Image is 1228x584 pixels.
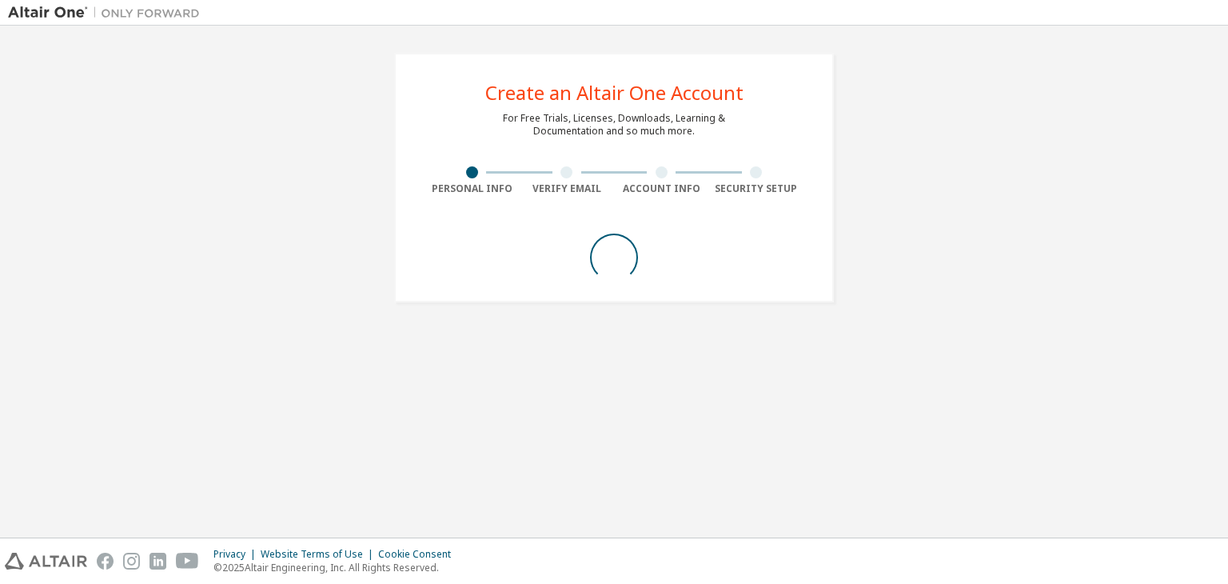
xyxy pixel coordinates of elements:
img: Altair One [8,5,208,21]
div: Privacy [213,548,261,561]
img: linkedin.svg [150,553,166,570]
img: altair_logo.svg [5,553,87,570]
div: For Free Trials, Licenses, Downloads, Learning & Documentation and so much more. [503,112,725,138]
p: © 2025 Altair Engineering, Inc. All Rights Reserved. [213,561,460,574]
div: Cookie Consent [378,548,460,561]
div: Verify Email [520,182,615,195]
div: Personal Info [425,182,520,195]
img: facebook.svg [97,553,114,570]
img: youtube.svg [176,553,199,570]
div: Create an Altair One Account [485,83,744,102]
img: instagram.svg [123,553,140,570]
div: Security Setup [709,182,804,195]
div: Account Info [614,182,709,195]
div: Website Terms of Use [261,548,378,561]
